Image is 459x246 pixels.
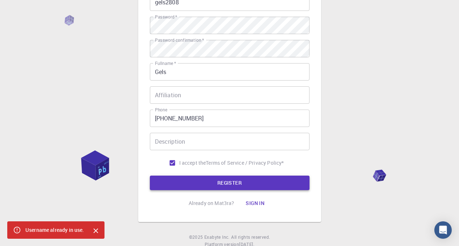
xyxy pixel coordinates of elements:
[155,14,177,20] label: Password
[240,196,270,210] button: Sign in
[155,60,176,66] label: Fullname
[150,176,310,190] button: REGISTER
[155,107,167,113] label: Phone
[231,234,270,241] span: All rights reserved.
[204,234,230,240] span: Exabyte Inc.
[206,159,284,167] a: Terms of Service / Privacy Policy*
[434,221,452,239] div: Open Intercom Messenger
[204,234,230,241] a: Exabyte Inc.
[179,159,206,167] span: I accept the
[90,225,102,237] button: Close
[206,159,284,167] p: Terms of Service / Privacy Policy *
[25,224,84,237] div: Username already in use.
[189,234,204,241] span: © 2025
[155,37,204,43] label: Password confirmation
[189,200,234,207] p: Already on Mat3ra?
